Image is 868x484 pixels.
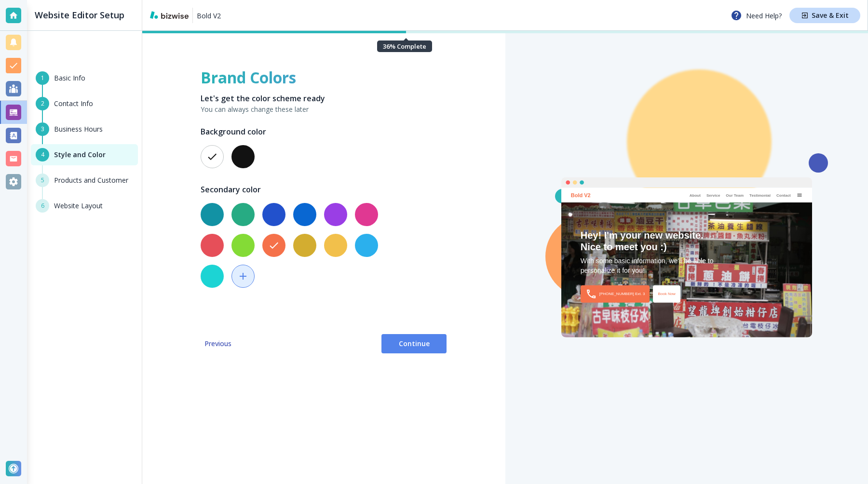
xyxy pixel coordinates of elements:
button: Continue [381,334,447,353]
span: 1 [41,74,44,82]
span: 4 [41,150,44,159]
div: [PHONE_NUMBER] Ext. 3 [581,285,650,302]
h4: Save & Exit [812,12,849,19]
h6: Style and Color [54,149,106,160]
p: You can always change these later [201,104,447,114]
p: Bold V2 [197,11,221,21]
span: 3 [41,125,44,134]
h1: Brand Colors [201,67,447,88]
span: Continue [389,339,439,349]
div: About [687,193,704,198]
div: Service [704,193,723,198]
div: With some basic information, we'll be able to personalize it for you! [581,256,793,275]
button: 3Business Hours [31,122,138,136]
span: 2 [41,99,44,108]
button: 2Contact Info [31,97,138,110]
p: Need Help? [731,10,782,21]
button: 4Style and Color [31,144,138,165]
div: Bold V2 [571,191,591,200]
div: Our Team [723,193,746,198]
div: Book Now [653,285,680,302]
h6: Secondary color [201,184,447,195]
span: Previous [204,339,231,349]
button: 1Basic Info [31,67,138,85]
h2: Website Editor Setup [35,9,124,22]
a: Bold V2 [197,8,221,23]
h6: Background color [201,126,447,137]
h6: Basic Info [54,73,85,83]
h6: 36 % Complete [383,42,426,51]
h6: Business Hours [54,124,103,134]
img: bizwise [150,11,189,19]
button: Save & Exit [789,8,860,23]
h6: Let's get the color scheme ready [201,93,447,104]
h6: Contact Info [54,98,93,109]
button: Previous [201,334,235,353]
div: Hey! I'm your new website. Nice to meet you :) [581,229,793,253]
div: Testimonial [746,193,773,198]
div: Contact [773,193,794,198]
